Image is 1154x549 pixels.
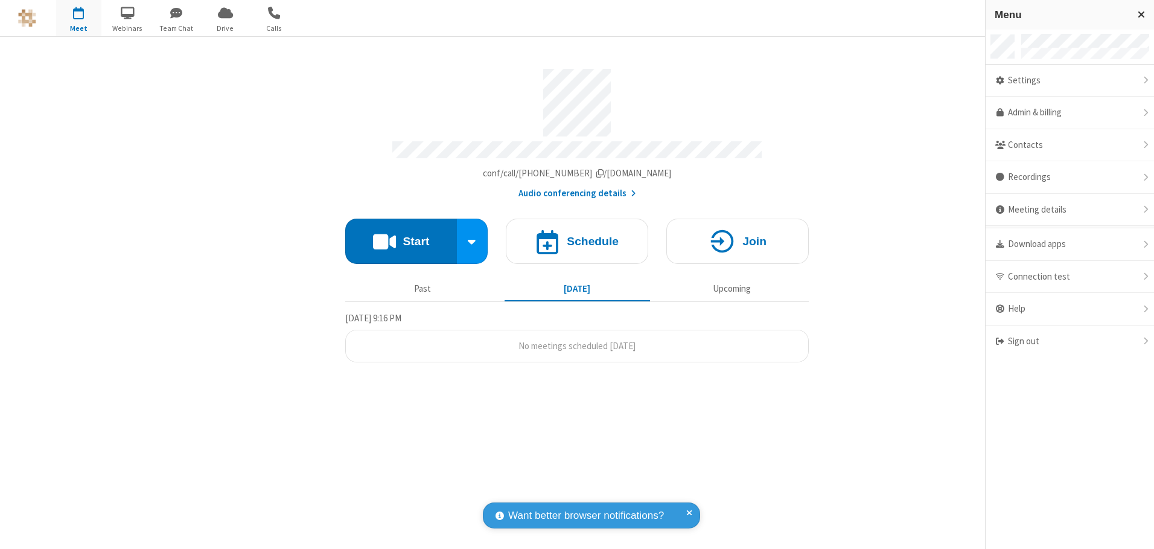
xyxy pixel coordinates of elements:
span: Team Chat [154,23,199,34]
span: Webinars [105,23,150,34]
button: Schedule [506,219,648,264]
button: Start [345,219,457,264]
button: Upcoming [659,277,805,300]
span: No meetings scheduled [DATE] [518,340,636,352]
h4: Join [742,236,767,247]
button: Join [666,219,809,264]
div: Connection test [986,261,1154,294]
div: Settings [986,65,1154,97]
div: Contacts [986,129,1154,162]
button: Past [350,277,496,300]
span: Want better browser notifications? [508,508,664,524]
div: Start conference options [457,219,488,264]
a: Admin & billing [986,97,1154,129]
div: Help [986,293,1154,326]
div: Sign out [986,326,1154,358]
span: Copy my meeting room link [483,167,672,179]
h4: Schedule [567,236,619,247]
h4: Start [403,236,429,247]
span: Calls [252,23,297,34]
div: Meeting details [986,194,1154,226]
img: QA Selenium DO NOT DELETE OR CHANGE [18,9,36,27]
span: Drive [203,23,248,34]
h3: Menu [995,9,1127,21]
section: Today's Meetings [345,311,809,363]
span: Meet [56,23,101,34]
div: Recordings [986,161,1154,194]
button: Audio conferencing details [518,187,636,201]
section: Account details [345,60,809,201]
button: Copy my meeting room linkCopy my meeting room link [483,167,672,181]
span: [DATE] 9:16 PM [345,312,401,324]
div: Download apps [986,228,1154,261]
button: [DATE] [505,277,650,300]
